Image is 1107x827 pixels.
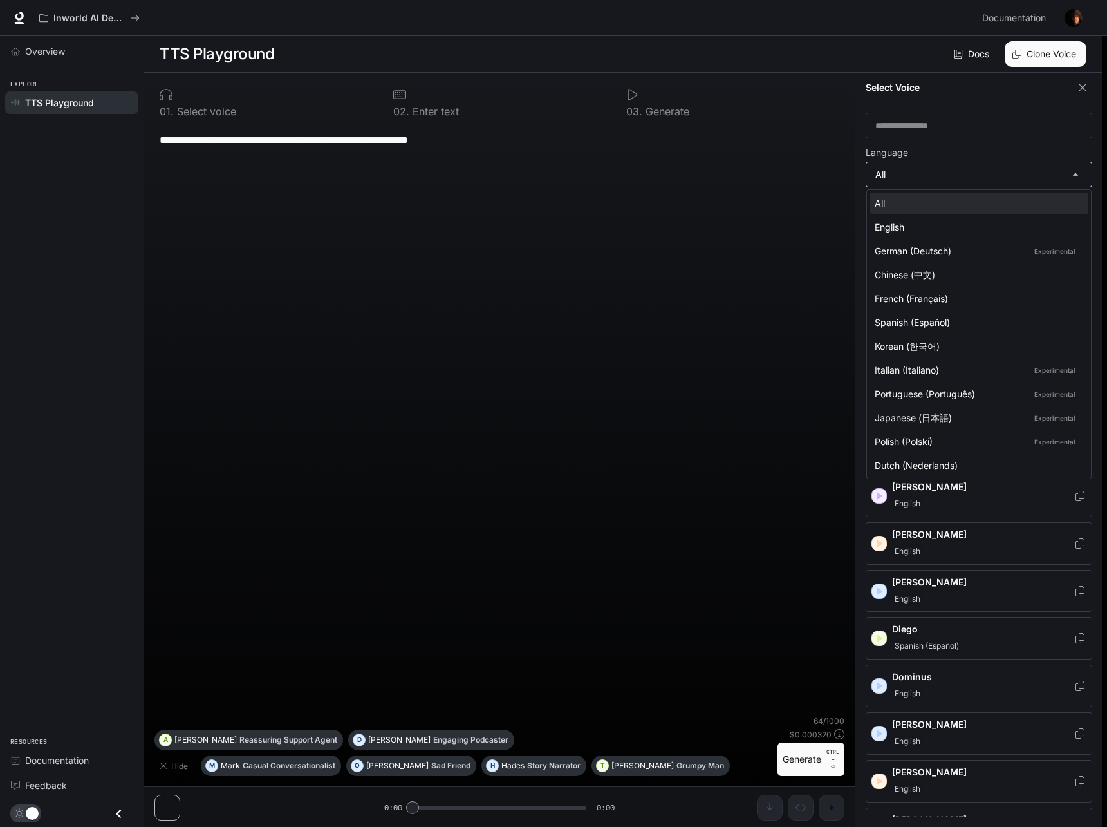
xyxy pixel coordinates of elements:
[1032,436,1078,448] p: Experimental
[875,292,1078,305] div: French (Français)
[1032,245,1078,257] p: Experimental
[875,435,1078,448] div: Polish (Polski)
[875,459,1078,472] div: Dutch (Nederlands)
[875,411,1078,424] div: Japanese (日本語)
[875,220,1078,234] div: English
[875,244,1078,258] div: German (Deutsch)
[875,363,1078,377] div: Italian (Italiano)
[875,316,1078,329] div: Spanish (Español)
[1032,412,1078,424] p: Experimental
[1032,365,1078,376] p: Experimental
[875,196,1078,210] div: All
[875,268,1078,281] div: Chinese (中文)
[875,339,1078,353] div: Korean (한국어)
[875,387,1078,401] div: Portuguese (Português)
[1032,388,1078,400] p: Experimental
